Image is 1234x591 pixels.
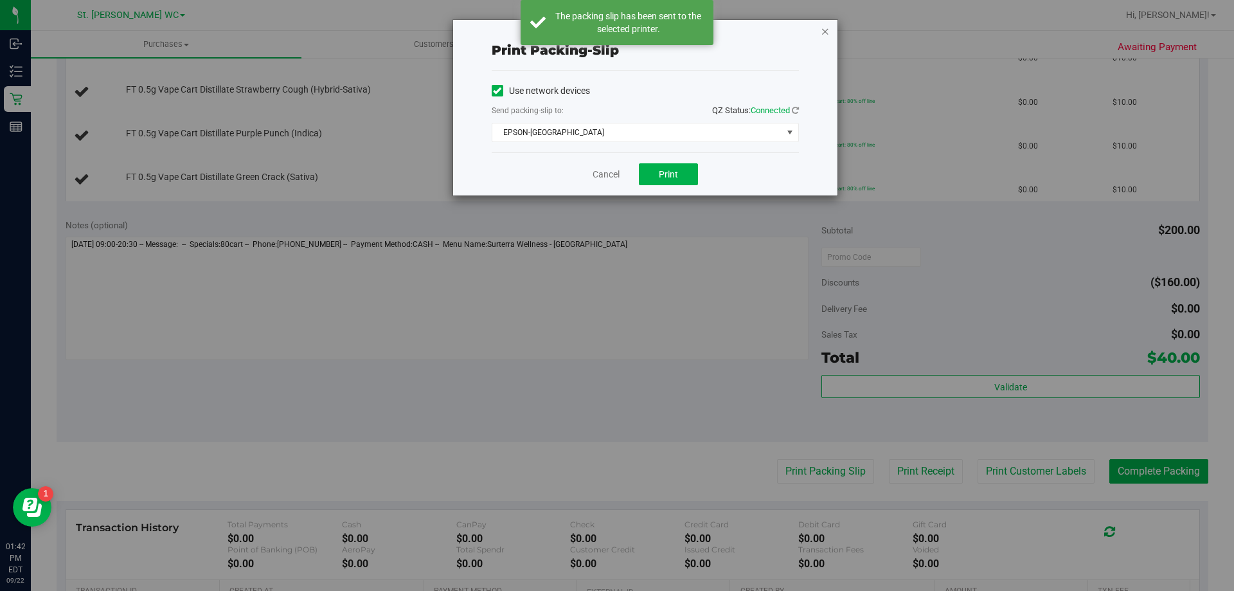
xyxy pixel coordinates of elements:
span: Print [659,169,678,179]
label: Use network devices [492,84,590,98]
iframe: Resource center [13,488,51,527]
iframe: Resource center unread badge [38,486,53,502]
span: Print packing-slip [492,42,619,58]
span: QZ Status: [712,105,799,115]
span: Connected [751,105,790,115]
div: The packing slip has been sent to the selected printer. [553,10,704,35]
span: select [782,123,798,141]
span: EPSON-[GEOGRAPHIC_DATA] [492,123,782,141]
label: Send packing-slip to: [492,105,564,116]
a: Cancel [593,168,620,181]
button: Print [639,163,698,185]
